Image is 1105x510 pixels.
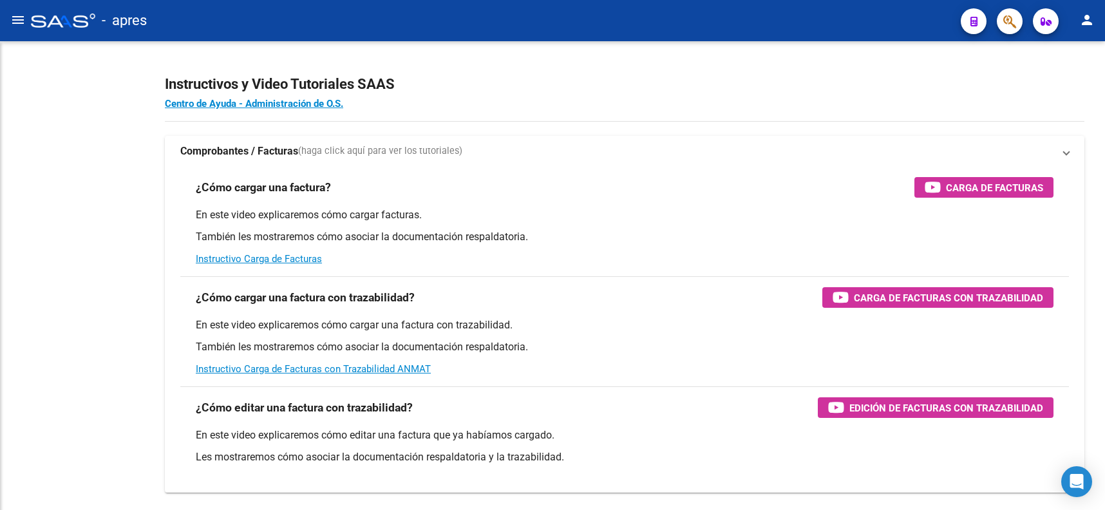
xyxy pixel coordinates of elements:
mat-icon: menu [10,12,26,28]
h3: ¿Cómo cargar una factura con trazabilidad? [196,288,415,307]
a: Instructivo Carga de Facturas con Trazabilidad ANMAT [196,363,431,375]
button: Carga de Facturas con Trazabilidad [822,287,1053,308]
span: (haga click aquí para ver los tutoriales) [298,144,462,158]
p: También les mostraremos cómo asociar la documentación respaldatoria. [196,230,1053,244]
mat-icon: person [1079,12,1095,28]
h3: ¿Cómo cargar una factura? [196,178,331,196]
h2: Instructivos y Video Tutoriales SAAS [165,72,1084,97]
a: Instructivo Carga de Facturas [196,253,322,265]
button: Edición de Facturas con Trazabilidad [818,397,1053,418]
button: Carga de Facturas [914,177,1053,198]
p: También les mostraremos cómo asociar la documentación respaldatoria. [196,340,1053,354]
p: En este video explicaremos cómo editar una factura que ya habíamos cargado. [196,428,1053,442]
mat-expansion-panel-header: Comprobantes / Facturas(haga click aquí para ver los tutoriales) [165,136,1084,167]
strong: Comprobantes / Facturas [180,144,298,158]
div: Comprobantes / Facturas(haga click aquí para ver los tutoriales) [165,167,1084,493]
h3: ¿Cómo editar una factura con trazabilidad? [196,399,413,417]
span: Carga de Facturas [946,180,1043,196]
span: Carga de Facturas con Trazabilidad [854,290,1043,306]
a: Centro de Ayuda - Administración de O.S. [165,98,343,109]
span: Edición de Facturas con Trazabilidad [849,400,1043,416]
span: - apres [102,6,147,35]
p: En este video explicaremos cómo cargar facturas. [196,208,1053,222]
p: En este video explicaremos cómo cargar una factura con trazabilidad. [196,318,1053,332]
p: Les mostraremos cómo asociar la documentación respaldatoria y la trazabilidad. [196,450,1053,464]
div: Open Intercom Messenger [1061,466,1092,497]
